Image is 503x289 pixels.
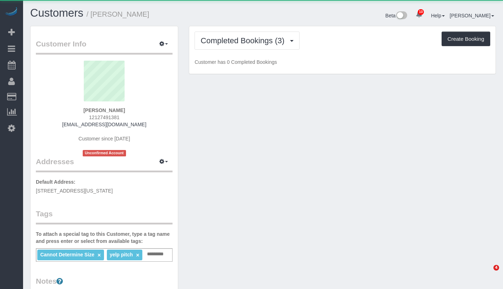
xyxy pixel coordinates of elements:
[78,136,130,141] span: Customer since [DATE]
[395,11,407,21] img: New interface
[201,36,288,45] span: Completed Bookings (3)
[412,7,426,23] a: 10
[36,178,76,185] label: Default Address:
[40,252,94,257] span: Cannot Determine Size
[83,107,125,113] strong: [PERSON_NAME]
[195,32,300,50] button: Completed Bookings (3)
[36,39,173,55] legend: Customer Info
[479,265,496,282] iframe: Intercom live chat
[36,209,173,224] legend: Tags
[36,230,173,245] label: To attach a special tag to this Customer, type a tag name and press enter or select from availabl...
[98,252,101,258] a: ×
[418,9,424,15] span: 10
[450,13,494,18] a: [PERSON_NAME]
[87,10,149,18] small: / [PERSON_NAME]
[442,32,490,46] button: Create Booking
[4,7,18,17] img: Automaid Logo
[386,13,408,18] a: Beta
[36,188,113,194] span: [STREET_ADDRESS][US_STATE]
[62,122,146,127] a: [EMAIL_ADDRESS][DOMAIN_NAME]
[30,7,83,19] a: Customers
[110,252,133,257] span: yelp pitch
[89,115,120,120] span: 12127491381
[493,265,499,271] span: 4
[431,13,445,18] a: Help
[136,252,139,258] a: ×
[83,150,126,156] span: Unconfirmed Account
[195,59,490,66] p: Customer has 0 Completed Bookings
